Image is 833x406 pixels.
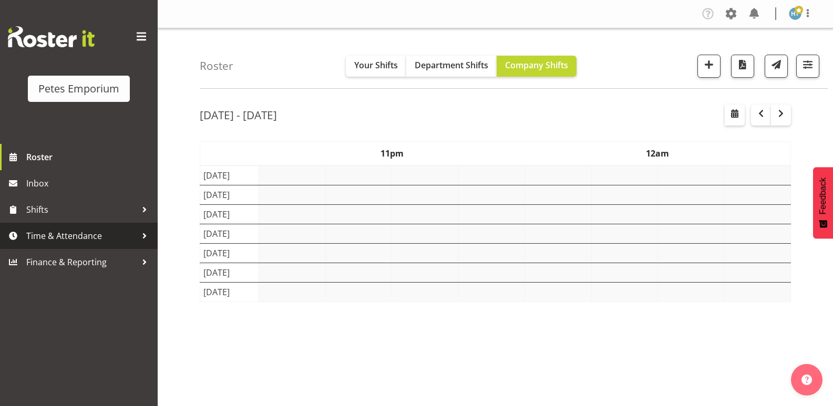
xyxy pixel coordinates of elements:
img: Rosterit website logo [8,26,95,47]
div: Petes Emporium [38,81,119,97]
td: [DATE] [200,204,259,224]
td: [DATE] [200,263,259,282]
th: 12am [525,141,791,165]
span: Roster [26,149,152,165]
h4: Roster [200,60,233,72]
td: [DATE] [200,185,259,204]
td: [DATE] [200,243,259,263]
span: Department Shifts [415,59,488,71]
span: Time & Attendance [26,228,137,244]
span: Feedback [818,178,828,214]
button: Feedback - Show survey [813,167,833,238]
button: Send a list of all shifts for the selected filtered period to all rostered employees. [765,55,788,78]
button: Add a new shift [697,55,721,78]
td: [DATE] [200,282,259,301]
span: Company Shifts [505,59,568,71]
button: Company Shifts [497,56,577,77]
td: [DATE] [200,224,259,243]
td: [DATE] [200,165,259,185]
span: Inbox [26,175,152,191]
img: help-xxl-2.png [801,374,812,385]
span: Shifts [26,202,137,217]
button: Filter Shifts [796,55,819,78]
img: helena-tomlin701.jpg [789,7,801,20]
button: Select a specific date within the roster. [725,105,745,126]
button: Download a PDF of the roster according to the set date range. [731,55,754,78]
button: Your Shifts [346,56,406,77]
button: Department Shifts [406,56,497,77]
th: 11pm [259,141,525,165]
h2: [DATE] - [DATE] [200,108,277,122]
span: Finance & Reporting [26,254,137,270]
span: Your Shifts [354,59,398,71]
